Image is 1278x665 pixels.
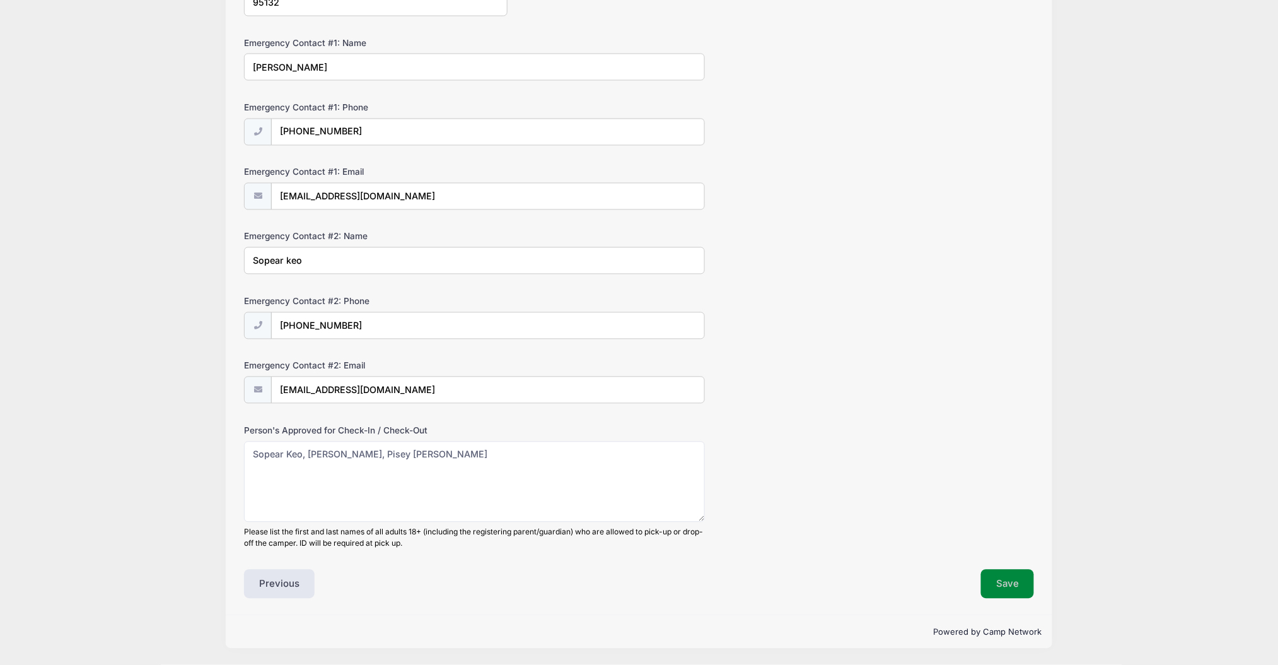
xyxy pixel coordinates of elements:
label: Emergency Contact #1: Name [244,37,508,49]
textarea: Sopear Keo, [PERSON_NAME], Pisey [PERSON_NAME] [244,442,705,523]
p: Powered by Camp Network [236,627,1042,639]
button: Save [981,570,1034,599]
label: Emergency Contact #1: Phone [244,102,508,114]
label: Emergency Contact #1: Email [244,166,508,179]
label: Person's Approved for Check-In / Check-Out [244,425,508,437]
div: Please list the first and last names of all adults 18+ (including the registering parent/guardian... [244,527,705,550]
label: Emergency Contact #2: Phone [244,295,508,308]
input: email@email.com [271,183,705,210]
input: (xxx) xxx-xxxx [271,312,705,339]
button: Previous [244,570,315,599]
input: email@email.com [271,377,705,404]
input: (xxx) xxx-xxxx [271,119,705,146]
label: Emergency Contact #2: Email [244,360,508,372]
label: Emergency Contact #2: Name [244,230,508,243]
